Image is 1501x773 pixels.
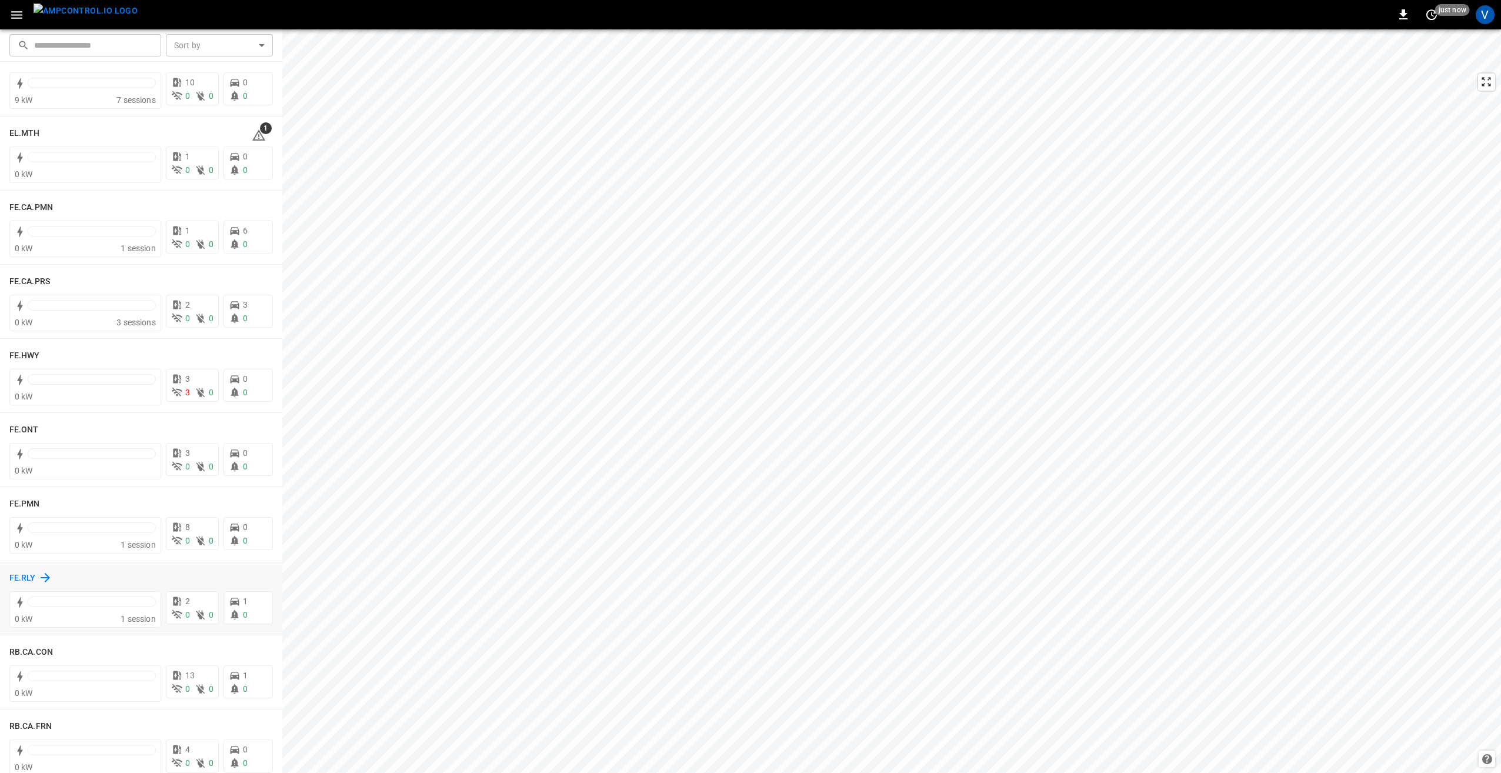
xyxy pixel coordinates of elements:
span: 0 [185,684,190,694]
span: 1 [243,597,248,606]
span: 0 [243,78,248,87]
span: 1 [260,122,272,134]
span: 0 [209,239,214,249]
span: 0 [209,536,214,545]
span: 1 [243,671,248,680]
span: 0 [243,152,248,161]
span: 0 kW [15,614,33,624]
span: 0 [185,91,190,101]
span: 0 [185,165,190,175]
h6: RB.CA.FRN [9,720,52,733]
span: 0 [243,165,248,175]
span: 10 [185,78,195,87]
span: 0 [209,684,214,694]
span: 0 [243,522,248,532]
span: 0 [209,462,214,471]
h6: FE.RLY [9,572,36,585]
span: 0 kW [15,466,33,475]
span: 4 [185,745,190,754]
canvas: Map [282,29,1501,773]
span: 3 [185,388,190,397]
span: 0 [209,314,214,323]
h6: FE.PMN [9,498,40,511]
h6: RB.CA.CON [9,646,53,659]
span: 0 kW [15,169,33,179]
span: 0 [243,374,248,384]
button: set refresh interval [1422,5,1441,24]
span: 3 [243,300,248,309]
span: 0 [243,462,248,471]
span: 0 [243,684,248,694]
span: 0 [243,610,248,619]
span: 0 [185,610,190,619]
span: 1 session [121,614,155,624]
span: 0 [243,239,248,249]
span: 3 sessions [116,318,156,327]
span: 0 [243,314,248,323]
h6: FE.CA.PMN [9,201,53,214]
span: 0 [209,388,214,397]
span: 1 session [121,540,155,549]
h6: EL.MTH [9,127,40,140]
span: 3 [185,448,190,458]
span: 0 kW [15,762,33,772]
span: 0 [185,462,190,471]
span: 8 [185,522,190,532]
h6: FE.ONT [9,424,39,437]
span: 0 [209,165,214,175]
span: 0 [243,758,248,768]
span: 2 [185,300,190,309]
span: 1 [185,226,190,235]
div: profile-icon [1476,5,1495,24]
span: 1 session [121,244,155,253]
img: ampcontrol.io logo [34,4,138,18]
span: 0 kW [15,540,33,549]
span: 1 [185,152,190,161]
span: 2 [185,597,190,606]
span: 0 kW [15,244,33,253]
span: 0 [243,536,248,545]
span: 0 [209,610,214,619]
span: 13 [185,671,195,680]
span: 0 [185,536,190,545]
span: 0 kW [15,688,33,698]
h6: FE.HWY [9,349,40,362]
span: 9 kW [15,95,33,105]
span: 0 [243,745,248,754]
span: 7 sessions [116,95,156,105]
span: 0 kW [15,318,33,327]
span: 6 [243,226,248,235]
span: 0 [185,314,190,323]
span: 0 [243,388,248,397]
span: 0 kW [15,392,33,401]
span: 0 [243,91,248,101]
span: 3 [185,374,190,384]
span: just now [1435,4,1470,16]
span: 0 [185,239,190,249]
span: 0 [185,758,190,768]
span: 0 [209,91,214,101]
span: 0 [209,758,214,768]
span: 0 [243,448,248,458]
h6: FE.CA.PRS [9,275,50,288]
